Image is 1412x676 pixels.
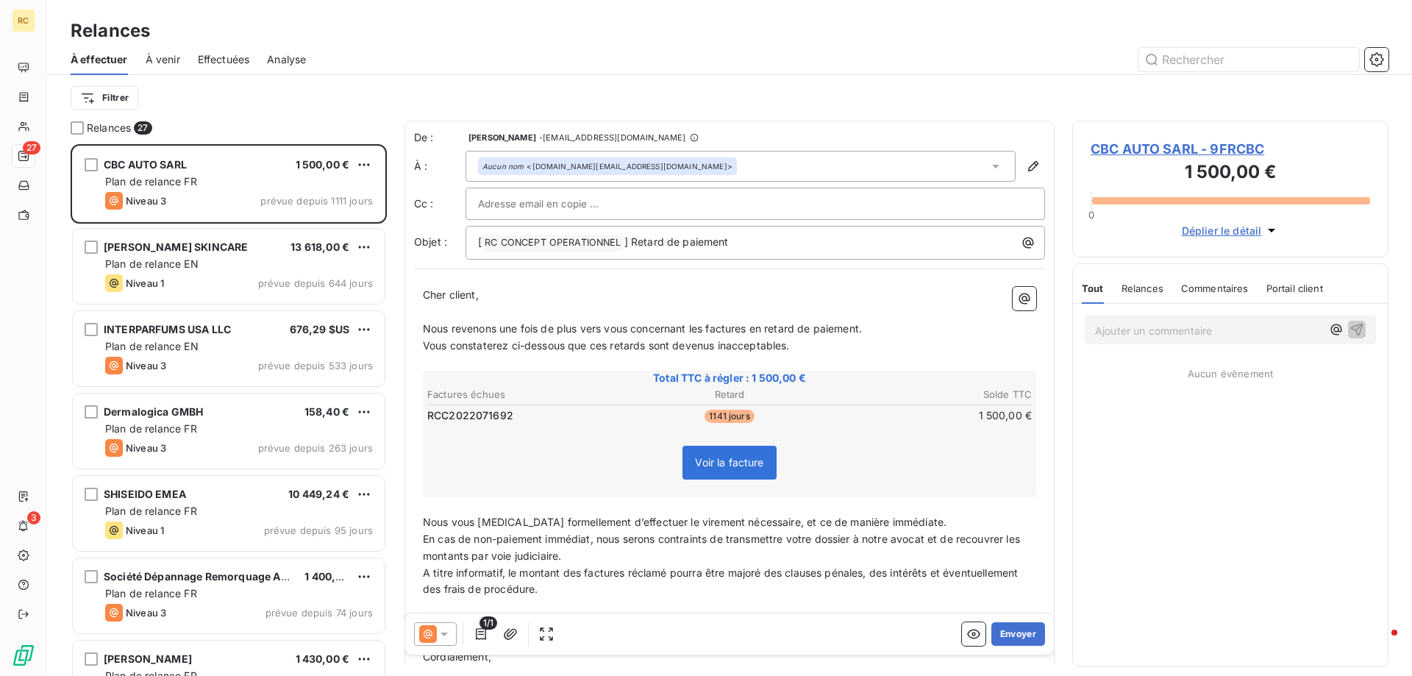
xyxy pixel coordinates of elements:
h3: 1 500,00 € [1091,159,1370,188]
span: 1 430,00 € [296,652,350,665]
span: À venir [146,52,180,67]
span: Plan de relance EN [105,257,199,270]
td: 1 500,00 € [832,408,1033,424]
span: Analyse [267,52,306,67]
span: Relances [87,121,131,135]
span: Niveau 1 [126,524,164,536]
span: 0 [1088,209,1094,221]
span: Niveau 3 [126,195,166,207]
span: Dermalogica GMBH [104,405,203,418]
span: Vous constaterez ci-dessous que ces retards sont devenus inacceptables. [423,339,790,352]
span: Niveau 3 [126,360,166,371]
span: Voir la facture [695,456,763,469]
span: 27 [23,141,40,154]
span: 1 400,00 € [304,570,359,583]
span: prévue depuis 1111 jours [260,195,373,207]
span: prévue depuis 74 jours [265,607,373,619]
div: grid [71,144,387,676]
span: Effectuées [198,52,250,67]
span: Nous vous [MEDICAL_DATA] formellement d’effectuer le virement nécessaire, et ce de manière immédi... [423,516,946,528]
span: [ [478,235,482,248]
img: Logo LeanPay [12,644,35,667]
span: Cordialement, [423,650,491,663]
span: 1 500,00 € [296,158,350,171]
span: 158,40 € [304,405,349,418]
span: Plan de relance FR [105,422,197,435]
button: Envoyer [991,622,1045,646]
span: prévue depuis 95 jours [264,524,373,536]
span: ] Retard de paiement [624,235,729,248]
span: Tout [1082,282,1104,294]
label: À : [414,159,466,174]
span: A titre informatif, le montant des factures réclamé pourra être majoré des clauses pénales, des i... [423,566,1021,596]
span: Portail client [1266,282,1323,294]
span: RC CONCEPT OPERATIONNEL [482,235,623,252]
th: Retard [629,387,830,402]
span: CBC AUTO SARL [104,158,187,171]
div: RC [12,9,35,32]
span: Société Dépannage Remorquage Automobile [104,570,333,583]
span: 27 [134,121,151,135]
span: prévue depuis 533 jours [258,360,373,371]
span: 10 449,24 € [288,488,349,500]
span: En cas de non-paiement immédiat, nous serons contraints de transmettre votre dossier à notre avoc... [423,533,1023,562]
span: - [EMAIL_ADDRESS][DOMAIN_NAME] [539,133,685,142]
iframe: Intercom live chat [1362,626,1397,661]
th: Factures échues [427,387,627,402]
button: Filtrer [71,86,138,110]
input: Rechercher [1138,48,1359,71]
em: Aucun nom [482,161,524,171]
span: Cher client, [423,288,479,301]
span: [PERSON_NAME] [468,133,536,142]
h3: Relances [71,18,150,44]
div: <[DOMAIN_NAME][EMAIL_ADDRESS][DOMAIN_NAME]> [482,161,732,171]
span: Commentaires [1181,282,1249,294]
span: Plan de relance FR [105,505,197,517]
span: Niveau 3 [126,607,166,619]
input: Adresse email en copie ... [478,193,636,215]
span: 1141 jours [705,410,755,423]
span: Plan de relance FR [105,175,197,188]
span: [PERSON_NAME] SKINCARE [104,241,248,253]
span: 13 618,00 € [290,241,349,253]
span: 1/1 [479,616,497,630]
span: Niveau 3 [126,442,166,454]
label: Cc : [414,196,466,211]
span: Nous revenons une fois de plus vers vous concernant les factures en retard de paiement. [423,322,862,335]
span: Déplier le détail [1182,223,1262,238]
span: SHISEIDO EMEA [104,488,186,500]
span: Aucun évènement [1188,368,1273,380]
th: Solde TTC [832,387,1033,402]
span: CBC AUTO SARL - 9FRCBC [1091,139,1370,159]
span: Relances [1122,282,1163,294]
span: Plan de relance EN [105,340,199,352]
span: Plan de relance FR [105,587,197,599]
span: Total TTC à régler : 1 500,00 € [425,371,1034,385]
span: À effectuer [71,52,128,67]
span: prévue depuis 263 jours [258,442,373,454]
span: 3 [27,511,40,524]
span: 676,29 $US [290,323,350,335]
span: INTERPARFUMS USA LLC [104,323,231,335]
span: RCC2022071692 [427,408,513,423]
span: prévue depuis 644 jours [258,277,373,289]
span: Objet : [414,235,447,248]
span: Niveau 1 [126,277,164,289]
span: [PERSON_NAME] [104,652,192,665]
span: De : [414,130,466,145]
button: Déplier le détail [1177,222,1284,239]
